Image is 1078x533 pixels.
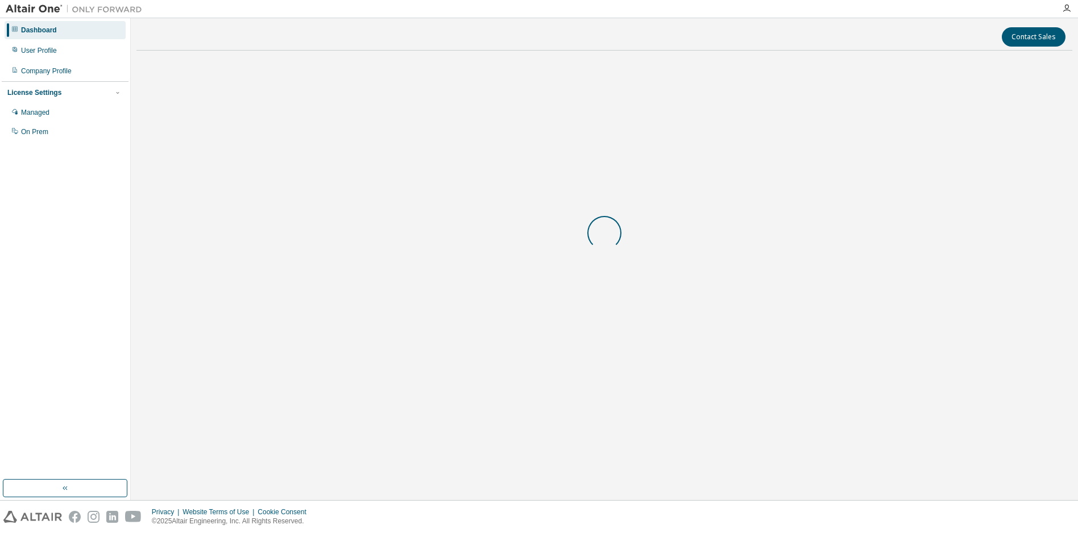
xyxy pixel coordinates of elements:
img: instagram.svg [88,511,99,523]
div: Privacy [152,507,183,517]
img: linkedin.svg [106,511,118,523]
div: User Profile [21,46,57,55]
div: Website Terms of Use [183,507,258,517]
img: youtube.svg [125,511,142,523]
button: Contact Sales [1002,27,1065,47]
img: facebook.svg [69,511,81,523]
div: Company Profile [21,66,72,76]
div: License Settings [7,88,61,97]
img: altair_logo.svg [3,511,62,523]
div: Dashboard [21,26,57,35]
div: On Prem [21,127,48,136]
div: Cookie Consent [258,507,313,517]
div: Managed [21,108,49,117]
img: Altair One [6,3,148,15]
p: © 2025 Altair Engineering, Inc. All Rights Reserved. [152,517,313,526]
